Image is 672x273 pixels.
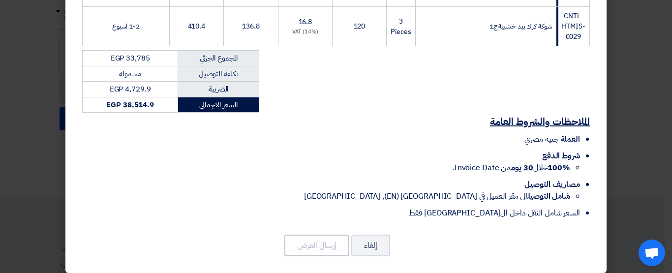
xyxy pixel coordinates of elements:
td: CNTL-HTMIS-0029 [556,7,589,46]
span: شوكة كرك بيد خشبية ج1 [489,21,552,31]
li: السعر شامل النقل داخل ال[GEOGRAPHIC_DATA] فقط [82,207,580,219]
span: شروط الدفع [542,150,580,162]
span: خلال من Invoice Date. [452,162,570,174]
span: مصاريف التوصيل [524,179,580,190]
td: المجموع الجزئي [178,51,259,66]
span: EGP 4,729.9 [110,84,151,94]
span: 120 [354,21,366,31]
span: مشموله [119,68,141,79]
span: جنيه مصري [524,133,558,145]
strong: شامل التوصيل [528,190,570,202]
span: العملة [561,133,580,145]
div: (14%) VAT [282,28,329,36]
td: السعر الاجمالي [178,97,259,113]
span: 136.8 [242,21,260,31]
u: الملاحظات والشروط العامة [490,114,590,129]
span: 3 Pieces [391,16,411,37]
u: 30 يوم [511,162,533,174]
td: EGP 33,785 [83,51,178,66]
li: الى مقر العميل في [GEOGRAPHIC_DATA] (EN), [GEOGRAPHIC_DATA] [82,190,570,202]
span: 16.8 [299,17,312,27]
strong: EGP 38,514.9 [106,99,154,110]
td: الضريبة [178,82,259,97]
strong: 100% [548,162,570,174]
div: Open chat [639,240,665,266]
button: إرسال العرض [284,235,349,256]
span: 410.4 [188,21,206,31]
span: 1-2 اسبوع [112,21,140,31]
td: تكلفه التوصيل [178,66,259,82]
button: إلغاء [351,235,390,256]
